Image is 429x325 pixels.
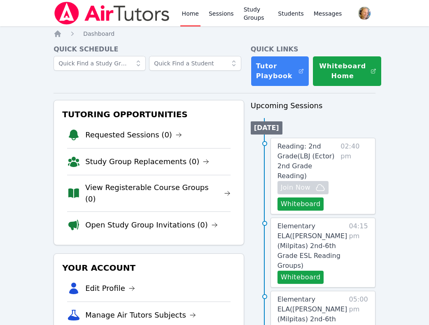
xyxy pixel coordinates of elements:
a: Reading: 2nd Grade(LBJ (Ector) 2nd Grade Reading) [277,142,337,181]
h3: Your Account [61,260,237,275]
input: Quick Find a Study Group [54,56,146,71]
span: 02:40 pm [340,142,368,211]
span: Dashboard [83,30,114,37]
a: Edit Profile [85,283,135,294]
a: Requested Sessions (0) [85,129,182,141]
a: Study Group Replacements (0) [85,156,209,167]
h4: Quick Schedule [54,44,244,54]
span: Elementary ELA ( [PERSON_NAME] (Milpitas) 2nd-6th Grade ESL Reading Groups ) [277,222,347,269]
a: Open Study Group Invitations (0) [85,219,218,231]
a: View Registerable Course Groups (0) [85,182,231,205]
span: 04:15 pm [349,221,368,284]
nav: Breadcrumb [54,30,375,38]
h4: Quick Links [251,44,375,54]
span: Join Now [281,183,310,193]
input: Quick Find a Student [149,56,241,71]
a: Tutor Playbook [251,56,309,86]
h3: Tutoring Opportunities [61,107,237,122]
li: [DATE] [251,121,282,135]
h3: Upcoming Sessions [251,100,375,111]
a: Dashboard [83,30,114,38]
a: Manage Air Tutors Subjects [85,309,196,321]
span: Reading: 2nd Grade ( LBJ (Ector) 2nd Grade Reading ) [277,142,335,180]
img: Air Tutors [54,2,170,25]
button: Whiteboard [277,271,324,284]
a: Elementary ELA([PERSON_NAME] (Milpitas) 2nd-6th Grade ESL Reading Groups) [277,221,347,271]
button: Whiteboard Home [312,56,382,86]
span: Messages [314,9,342,18]
button: Join Now [277,181,329,194]
button: Whiteboard [277,197,324,211]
